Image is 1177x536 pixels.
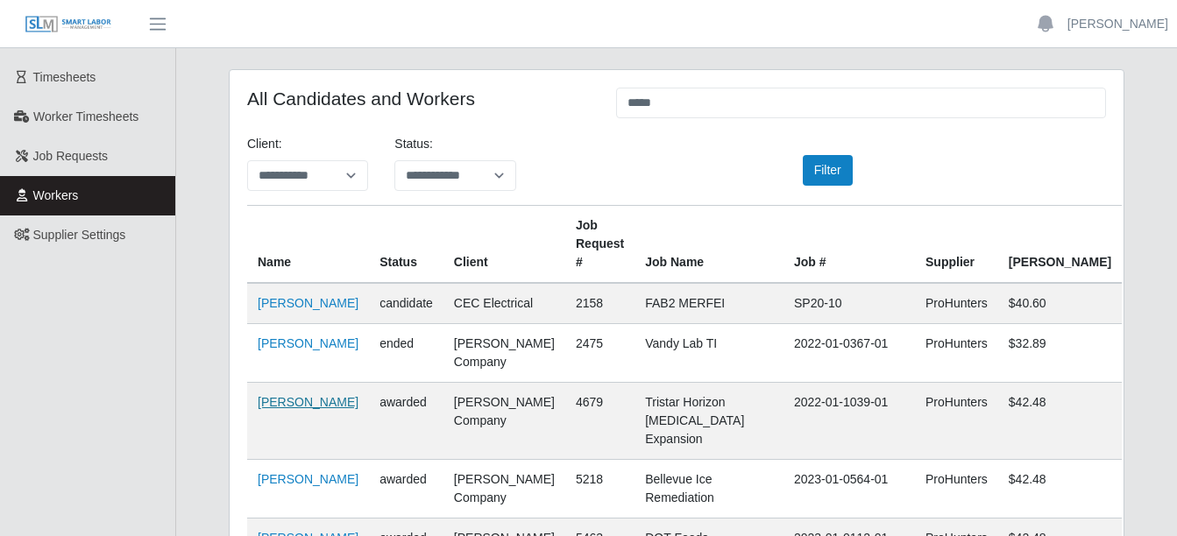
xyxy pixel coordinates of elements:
[803,155,853,186] button: Filter
[635,324,783,383] td: Vandy Lab TI
[915,383,998,460] td: ProHunters
[369,460,443,518] td: awarded
[783,283,915,324] td: SP20-10
[33,70,96,84] span: Timesheets
[783,206,915,284] th: Job #
[258,395,358,409] a: [PERSON_NAME]
[25,15,112,34] img: SLM Logo
[33,109,138,123] span: Worker Timesheets
[394,135,433,153] label: Status:
[915,324,998,383] td: ProHunters
[369,383,443,460] td: awarded
[998,283,1122,324] td: $40.60
[443,283,565,324] td: CEC Electrical
[915,460,998,518] td: ProHunters
[565,460,635,518] td: 5218
[998,383,1122,460] td: $42.48
[258,472,358,486] a: [PERSON_NAME]
[565,283,635,324] td: 2158
[783,460,915,518] td: 2023-01-0564-01
[369,206,443,284] th: Status
[915,283,998,324] td: ProHunters
[247,135,282,153] label: Client:
[635,460,783,518] td: Bellevue Ice Remediation
[443,206,565,284] th: Client
[33,149,109,163] span: Job Requests
[635,283,783,324] td: FAB2 MERFEI
[783,324,915,383] td: 2022-01-0367-01
[33,228,126,242] span: Supplier Settings
[443,460,565,518] td: [PERSON_NAME] Company
[369,324,443,383] td: ended
[998,460,1122,518] td: $42.48
[998,324,1122,383] td: $32.89
[258,336,358,350] a: [PERSON_NAME]
[915,206,998,284] th: Supplier
[247,88,590,109] h4: All Candidates and Workers
[247,206,369,284] th: Name
[635,383,783,460] td: Tristar Horizon [MEDICAL_DATA] Expansion
[1067,15,1168,33] a: [PERSON_NAME]
[635,206,783,284] th: Job Name
[565,206,635,284] th: Job Request #
[783,383,915,460] td: 2022-01-1039-01
[443,324,565,383] td: [PERSON_NAME] Company
[443,383,565,460] td: [PERSON_NAME] Company
[258,296,358,310] a: [PERSON_NAME]
[998,206,1122,284] th: [PERSON_NAME]
[369,283,443,324] td: candidate
[565,324,635,383] td: 2475
[33,188,79,202] span: Workers
[565,383,635,460] td: 4679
